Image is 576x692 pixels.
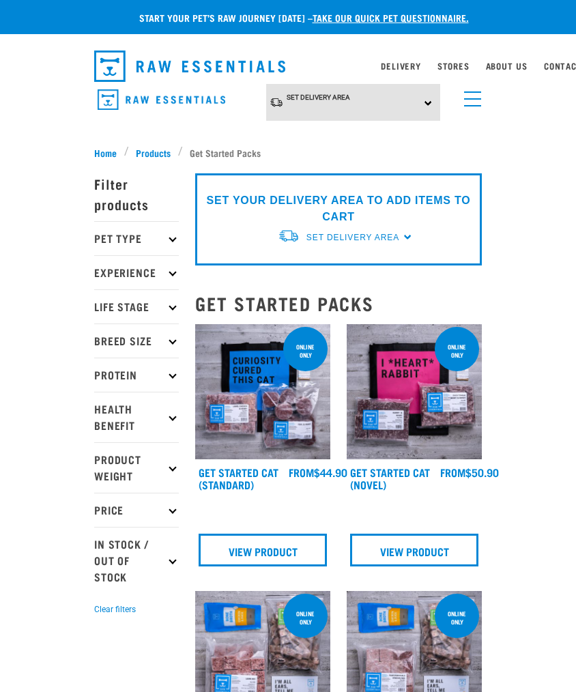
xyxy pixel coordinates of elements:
a: Stores [437,63,470,68]
span: Set Delivery Area [306,233,399,242]
img: Assortment Of Raw Essential Products For Cats Including, Blue And Black Tote Bag With "Curiosity ... [195,324,330,459]
p: Pet Type [94,221,179,255]
img: van-moving.png [270,97,283,108]
img: van-moving.png [278,229,300,243]
span: FROM [440,469,465,475]
a: View Product [350,534,478,566]
button: Clear filters [94,603,136,616]
img: Assortment Of Raw Essential Products For Cats Including, Pink And Black Tote Bag With "I *Heart* ... [347,324,482,459]
span: Set Delivery Area [287,93,350,101]
a: View Product [199,534,327,566]
div: online only [283,603,328,632]
a: Home [94,145,124,160]
a: Products [129,145,178,160]
a: Get Started Cat (Novel) [350,469,430,487]
p: Life Stage [94,289,179,323]
h2: Get Started Packs [195,293,482,314]
a: menu [457,83,482,108]
p: In Stock / Out Of Stock [94,527,179,594]
a: Get Started Cat (Standard) [199,469,278,487]
img: Raw Essentials Logo [94,51,285,82]
a: take our quick pet questionnaire. [313,15,469,20]
p: Price [94,493,179,527]
nav: dropdown navigation [83,45,493,87]
p: Protein [94,358,179,392]
img: Raw Essentials Logo [98,89,225,111]
div: online only [435,603,479,632]
div: $44.90 [289,466,347,478]
div: online only [283,336,328,365]
a: Delivery [381,63,420,68]
p: Experience [94,255,179,289]
p: SET YOUR DELIVERY AREA TO ADD ITEMS TO CART [205,192,472,225]
p: Health Benefit [94,392,179,442]
span: FROM [289,469,314,475]
span: Home [94,145,117,160]
nav: breadcrumbs [94,145,482,160]
span: Products [136,145,171,160]
div: $50.90 [440,466,499,478]
p: Breed Size [94,323,179,358]
a: About Us [486,63,528,68]
p: Product Weight [94,442,179,493]
div: online only [435,336,479,365]
p: Filter products [94,167,179,221]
